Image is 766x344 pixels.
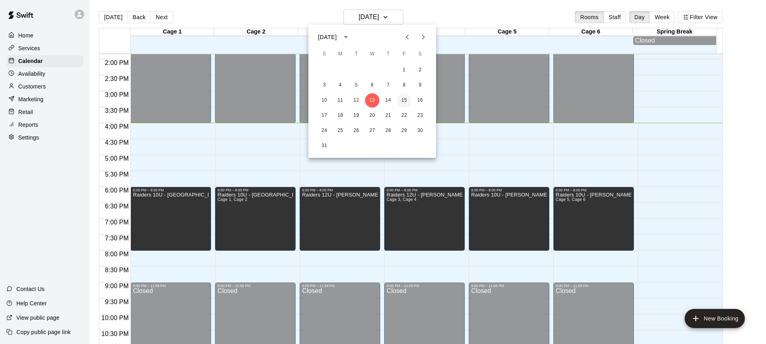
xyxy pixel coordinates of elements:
span: Friday [397,46,411,62]
span: Tuesday [349,46,363,62]
span: Saturday [413,46,427,62]
button: 15 [397,93,411,108]
button: 18 [333,108,347,123]
span: Wednesday [365,46,379,62]
button: 8 [397,78,411,92]
button: 4 [333,78,347,92]
button: Previous month [399,29,415,45]
button: 14 [381,93,395,108]
button: 10 [317,93,332,108]
span: Thursday [381,46,395,62]
button: 20 [365,108,379,123]
button: 29 [397,124,411,138]
div: [DATE] [318,33,337,41]
button: 5 [349,78,363,92]
button: 11 [333,93,347,108]
button: 1 [397,63,411,77]
button: 21 [381,108,395,123]
button: 12 [349,93,363,108]
button: 3 [317,78,332,92]
button: 19 [349,108,363,123]
button: 23 [413,108,427,123]
button: 17 [317,108,332,123]
button: 26 [349,124,363,138]
button: 24 [317,124,332,138]
button: 7 [381,78,395,92]
button: 25 [333,124,347,138]
button: 22 [397,108,411,123]
button: 2 [413,63,427,77]
button: 28 [381,124,395,138]
button: 31 [317,139,332,153]
span: Sunday [317,46,332,62]
button: 30 [413,124,427,138]
button: 13 [365,93,379,108]
button: calendar view is open, switch to year view [339,30,353,44]
button: Next month [415,29,431,45]
button: 16 [413,93,427,108]
button: 9 [413,78,427,92]
button: 27 [365,124,379,138]
span: Monday [333,46,347,62]
button: 6 [365,78,379,92]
